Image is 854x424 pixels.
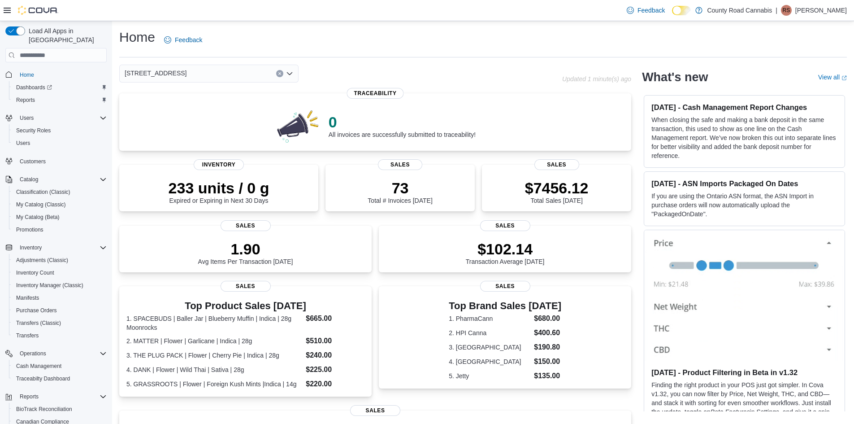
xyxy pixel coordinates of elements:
[126,314,302,332] dt: 1. SPACEBUDS | Baller Jar | Blueberry Muffin | Indica | 28g Moonrocks
[9,279,110,292] button: Inventory Manager (Classic)
[9,304,110,317] button: Purchase Orders
[623,1,668,19] a: Feedback
[449,357,530,366] dt: 4. [GEOGRAPHIC_DATA]
[16,214,60,221] span: My Catalog (Beta)
[9,223,110,236] button: Promotions
[13,138,34,149] a: Users
[126,301,364,311] h3: Top Product Sales [DATE]
[13,255,107,266] span: Adjustments (Classic)
[13,95,39,105] a: Reports
[276,70,283,77] button: Clear input
[480,281,530,292] span: Sales
[16,242,45,253] button: Inventory
[175,35,202,44] span: Feedback
[160,31,206,49] a: Feedback
[16,174,107,185] span: Catalog
[20,393,39,400] span: Reports
[16,113,107,123] span: Users
[306,336,364,346] dd: $510.00
[2,112,110,124] button: Users
[783,5,790,16] span: RS
[16,348,50,359] button: Operations
[13,267,58,278] a: Inventory Count
[818,74,847,81] a: View allExternal link
[16,257,68,264] span: Adjustments (Classic)
[13,293,43,303] a: Manifests
[13,373,107,384] span: Traceabilty Dashboard
[449,343,530,352] dt: 3. [GEOGRAPHIC_DATA]
[20,244,42,251] span: Inventory
[13,82,56,93] a: Dashboards
[9,124,110,137] button: Security Roles
[9,403,110,415] button: BioTrack Reconciliation
[2,390,110,403] button: Reports
[13,293,107,303] span: Manifests
[350,405,400,416] span: Sales
[13,330,107,341] span: Transfers
[13,187,107,197] span: Classification (Classic)
[9,317,110,329] button: Transfers (Classic)
[16,156,49,167] a: Customers
[13,199,107,210] span: My Catalog (Classic)
[480,220,530,231] span: Sales
[13,305,61,316] a: Purchase Orders
[198,240,293,258] p: 1.90
[9,292,110,304] button: Manifests
[16,319,61,327] span: Transfers (Classic)
[449,328,530,337] dt: 2. HPI Canna
[13,330,42,341] a: Transfers
[221,220,271,231] span: Sales
[534,313,561,324] dd: $680.00
[16,307,57,314] span: Purchase Orders
[16,363,61,370] span: Cash Management
[13,404,107,415] span: BioTrack Reconciliation
[534,342,561,353] dd: $190.80
[13,224,107,235] span: Promotions
[466,240,545,265] div: Transaction Average [DATE]
[651,103,837,112] h3: [DATE] - Cash Management Report Changes
[534,356,561,367] dd: $150.00
[329,113,476,138] div: All invoices are successfully submitted to traceability!
[672,6,691,15] input: Dark Mode
[449,372,530,380] dt: 5. Jetty
[13,125,54,136] a: Security Roles
[20,71,34,79] span: Home
[13,318,65,328] a: Transfers (Classic)
[534,371,561,381] dd: $135.00
[13,82,107,93] span: Dashboards
[2,173,110,186] button: Catalog
[119,28,155,46] h1: Home
[9,267,110,279] button: Inventory Count
[9,81,110,94] a: Dashboards
[2,155,110,168] button: Customers
[126,337,302,345] dt: 2. MATTER | Flower | Garlicane | Indica | 28g
[13,361,107,372] span: Cash Management
[20,114,34,122] span: Users
[2,347,110,360] button: Operations
[16,269,54,276] span: Inventory Count
[13,318,107,328] span: Transfers (Classic)
[9,94,110,106] button: Reports
[20,158,46,165] span: Customers
[651,179,837,188] h3: [DATE] - ASN Imports Packaged On Dates
[13,404,76,415] a: BioTrack Reconciliation
[16,84,52,91] span: Dashboards
[16,70,38,80] a: Home
[534,328,561,338] dd: $400.60
[306,313,364,324] dd: $665.00
[795,5,847,16] p: [PERSON_NAME]
[18,6,58,15] img: Cova
[13,212,107,223] span: My Catalog (Beta)
[9,186,110,198] button: Classification (Classic)
[16,406,72,413] span: BioTrack Reconciliation
[16,174,42,185] button: Catalog
[13,138,107,149] span: Users
[13,305,107,316] span: Purchase Orders
[9,254,110,267] button: Adjustments (Classic)
[449,314,530,323] dt: 1. PharmaCann
[13,255,72,266] a: Adjustments (Classic)
[13,199,69,210] a: My Catalog (Classic)
[16,127,51,134] span: Security Roles
[16,69,107,80] span: Home
[329,113,476,131] p: 0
